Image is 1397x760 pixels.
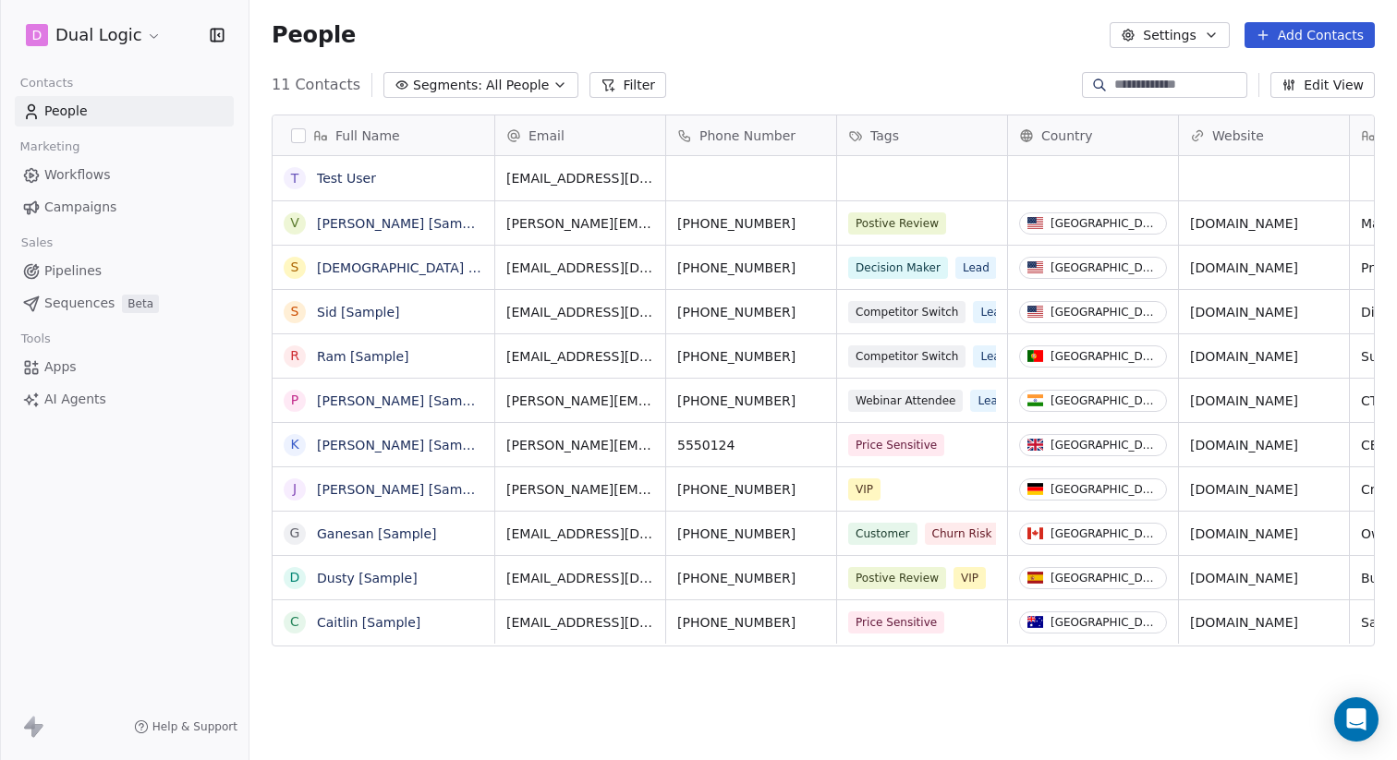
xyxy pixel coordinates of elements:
a: Ganesan [Sample] [317,526,437,541]
span: [PHONE_NUMBER] [677,347,825,366]
div: [GEOGRAPHIC_DATA] [1051,483,1159,496]
a: [DOMAIN_NAME] [1190,305,1298,320]
span: Customer [848,523,917,545]
div: Open Intercom Messenger [1334,697,1379,742]
span: [EMAIL_ADDRESS][DOMAIN_NAME] [506,569,654,587]
a: Apps [15,352,234,382]
a: [DEMOGRAPHIC_DATA] [Sample] [317,260,527,275]
span: Postive Review [848,567,946,589]
button: Settings [1110,22,1229,48]
div: G [290,524,300,543]
span: [EMAIL_ADDRESS][DOMAIN_NAME] [506,613,654,632]
span: [EMAIL_ADDRESS][DOMAIN_NAME] [506,169,654,187]
span: People [272,21,356,49]
span: [PHONE_NUMBER] [677,392,825,410]
span: Country [1041,127,1093,145]
a: [PERSON_NAME] [Sample] [317,438,487,452]
a: Help & Support [134,719,237,734]
div: Country [1008,115,1178,155]
div: Email [495,115,665,155]
a: [DOMAIN_NAME] [1190,571,1298,585]
span: Email [528,127,565,145]
a: Campaigns [15,192,234,223]
span: Lead [955,257,997,279]
span: [EMAIL_ADDRESS][DOMAIN_NAME] [506,303,654,321]
span: Campaigns [44,198,116,217]
span: All People [486,76,549,95]
div: Website [1179,115,1349,155]
div: [GEOGRAPHIC_DATA] [1051,261,1159,274]
a: [DOMAIN_NAME] [1190,526,1298,541]
span: Segments: [413,76,482,95]
div: Phone Number [666,115,836,155]
div: J [293,479,297,499]
button: DDual Logic [22,19,165,51]
span: [PHONE_NUMBER] [677,214,825,233]
a: [PERSON_NAME] [Sample] [317,482,487,497]
span: D [32,26,43,44]
div: grid [273,156,495,740]
div: K [290,435,298,454]
span: Sequences [44,294,115,313]
a: Caitlin [Sample] [317,615,420,630]
div: [GEOGRAPHIC_DATA] [1051,439,1159,452]
a: SequencesBeta [15,288,234,319]
div: V [290,213,299,233]
span: Competitor Switch [848,301,966,323]
button: Add Contacts [1245,22,1375,48]
span: Churn Risk [925,523,1000,545]
div: Tags [837,115,1007,155]
span: Lead [973,301,1014,323]
span: Lead [973,345,1014,368]
a: [DOMAIN_NAME] [1190,349,1298,364]
span: Marketing [12,133,88,161]
span: Website [1212,127,1264,145]
a: Test User [317,171,376,186]
span: [PHONE_NUMBER] [677,613,825,632]
a: [DOMAIN_NAME] [1190,482,1298,497]
div: T [291,169,299,188]
div: P [291,391,298,410]
div: [GEOGRAPHIC_DATA] [1051,306,1159,319]
span: [EMAIL_ADDRESS][DOMAIN_NAME] [506,525,654,543]
span: Phone Number [699,127,796,145]
button: Edit View [1270,72,1375,98]
span: Workflows [44,165,111,185]
span: Price Sensitive [848,611,944,633]
span: [PHONE_NUMBER] [677,480,825,499]
div: [GEOGRAPHIC_DATA] [1051,572,1159,585]
a: [PERSON_NAME] [Sample] [317,216,487,231]
a: Sid [Sample] [317,305,400,320]
span: [PERSON_NAME][EMAIL_ADDRESS][DOMAIN_NAME] [506,480,654,499]
span: [PHONE_NUMBER] [677,259,825,277]
span: Contacts [12,69,81,97]
div: R [290,346,299,366]
div: [GEOGRAPHIC_DATA] [1051,527,1159,540]
a: Dusty [Sample] [317,571,418,585]
a: People [15,96,234,127]
a: [DOMAIN_NAME] [1190,216,1298,231]
div: [GEOGRAPHIC_DATA] [1051,616,1159,629]
span: 11 Contacts [272,74,360,96]
a: Ram [Sample] [317,349,409,364]
span: Postive Review [848,212,946,235]
div: C [290,612,299,632]
div: [GEOGRAPHIC_DATA] [1051,350,1159,363]
a: AI Agents [15,384,234,415]
span: Full Name [335,127,400,145]
a: [DOMAIN_NAME] [1190,438,1298,452]
span: 5550124 [677,436,825,454]
a: [DOMAIN_NAME] [1190,615,1298,630]
span: Lead [970,390,1012,412]
span: Help & Support [152,719,237,734]
span: [PHONE_NUMBER] [677,303,825,321]
div: D [290,568,300,587]
span: VIP [848,478,881,501]
span: [PERSON_NAME][EMAIL_ADDRESS][DOMAIN_NAME] [506,214,654,233]
div: [GEOGRAPHIC_DATA] [1051,394,1159,407]
span: [EMAIL_ADDRESS][DOMAIN_NAME] [506,259,654,277]
span: Beta [122,295,159,313]
div: Full Name [273,115,494,155]
div: S [291,258,299,277]
a: Workflows [15,160,234,190]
